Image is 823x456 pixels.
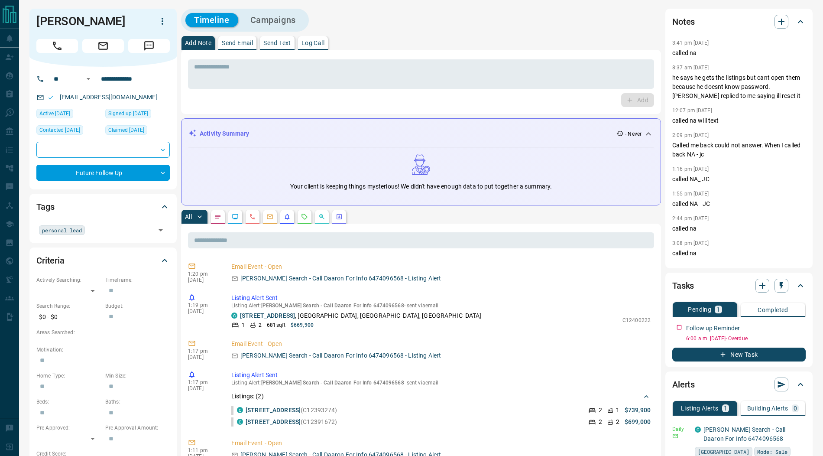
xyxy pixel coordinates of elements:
[188,379,218,385] p: 1:17 pm
[36,372,101,380] p: Home Type:
[672,279,694,293] h2: Tasks
[240,312,295,319] a: [STREET_ADDRESS]
[48,94,54,101] svg: Email Valid
[672,374,806,395] div: Alerts
[336,213,343,220] svg: Agent Actions
[36,424,101,432] p: Pre-Approved:
[625,417,651,427] p: $699,000
[267,321,285,329] p: 681 sqft
[188,385,218,391] p: [DATE]
[185,13,238,27] button: Timeline
[36,346,170,354] p: Motivation:
[105,424,170,432] p: Pre-Approval Amount:
[105,109,170,121] div: Mon Oct 21 2024
[716,306,720,313] p: 1
[232,213,239,220] svg: Lead Browsing Activity
[231,339,651,349] p: Email Event - Open
[231,293,651,303] p: Listing Alert Sent
[747,405,788,411] p: Building Alerts
[672,249,806,258] p: called na
[703,426,786,442] a: [PERSON_NAME] Search - Call Daaron For Info 6474096568
[231,392,264,401] p: Listings: ( 2 )
[672,275,806,296] div: Tasks
[672,199,806,208] p: called NA - JC
[60,94,158,101] a: [EMAIL_ADDRESS][DOMAIN_NAME]
[231,303,651,309] p: Listing Alert : - sent via email
[672,11,806,32] div: Notes
[231,262,651,271] p: Email Event - Open
[616,406,619,415] p: 1
[36,302,101,310] p: Search Range:
[39,109,70,118] span: Active [DATE]
[672,425,690,433] p: Daily
[688,306,711,313] p: Pending
[36,398,101,406] p: Beds:
[698,447,749,456] span: [GEOGRAPHIC_DATA]
[290,182,552,191] p: Your client is keeping things mysterious! We didn't have enough data to put together a summary.
[249,213,256,220] svg: Calls
[672,215,709,221] p: 2:44 pm [DATE]
[599,406,602,415] p: 2
[188,447,218,453] p: 1:11 pm
[36,329,170,336] p: Areas Searched:
[284,213,291,220] svg: Listing Alerts
[794,405,797,411] p: 0
[246,407,301,414] a: [STREET_ADDRESS]
[672,132,709,138] p: 2:09 pm [DATE]
[672,191,709,197] p: 1:55 pm [DATE]
[188,277,218,283] p: [DATE]
[672,224,806,233] p: called na
[128,39,170,53] span: Message
[672,107,712,114] p: 12:07 pm [DATE]
[672,141,806,159] p: Called me back could not answer. When I called back NA - jc
[105,372,170,380] p: Min Size:
[672,65,709,71] p: 8:37 am [DATE]
[263,40,291,46] p: Send Text
[240,274,441,283] p: [PERSON_NAME] Search - Call Daaron For Info 6474096568 - Listing Alert
[301,213,308,220] svg: Requests
[36,276,101,284] p: Actively Searching:
[301,40,324,46] p: Log Call
[36,254,65,267] h2: Criteria
[105,398,170,406] p: Baths:
[672,15,695,29] h2: Notes
[246,417,337,427] p: (C12391672)
[695,427,701,433] div: condos.ca
[672,433,678,439] svg: Email
[266,213,273,220] svg: Emails
[188,348,218,354] p: 1:17 pm
[36,125,101,137] div: Wed Jul 16 2025
[185,214,192,220] p: All
[757,447,787,456] span: Mode: Sale
[188,126,654,142] div: Activity Summary- Never
[36,200,54,214] h2: Tags
[261,303,404,309] span: [PERSON_NAME] Search - Call Daaron For Info 6474096568
[672,175,806,184] p: called NA_ JC
[36,109,101,121] div: Wed Aug 06 2025
[672,348,806,362] button: New Task
[36,250,170,271] div: Criteria
[105,302,170,310] p: Budget:
[188,302,218,308] p: 1:19 pm
[231,388,651,404] div: Listings: (2)
[672,240,709,246] p: 3:08 pm [DATE]
[105,125,170,137] div: Mon Oct 21 2024
[222,40,253,46] p: Send Email
[625,130,642,138] p: - Never
[672,49,806,58] p: called na
[240,311,482,320] p: , [GEOGRAPHIC_DATA], [GEOGRAPHIC_DATA], [GEOGRAPHIC_DATA]
[246,418,301,425] a: [STREET_ADDRESS]
[36,165,170,181] div: Future Follow Up
[672,40,709,46] p: 3:41 pm [DATE]
[231,371,651,380] p: Listing Alert Sent
[185,40,211,46] p: Add Note
[237,407,243,413] div: condos.ca
[231,313,237,319] div: condos.ca
[686,335,806,342] p: 6:00 a.m. [DATE] - Overdue
[237,419,243,425] div: condos.ca
[42,226,82,235] span: personal lead
[681,405,719,411] p: Listing Alerts
[36,14,142,28] h1: [PERSON_NAME]
[318,213,325,220] svg: Opportunities
[599,417,602,427] p: 2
